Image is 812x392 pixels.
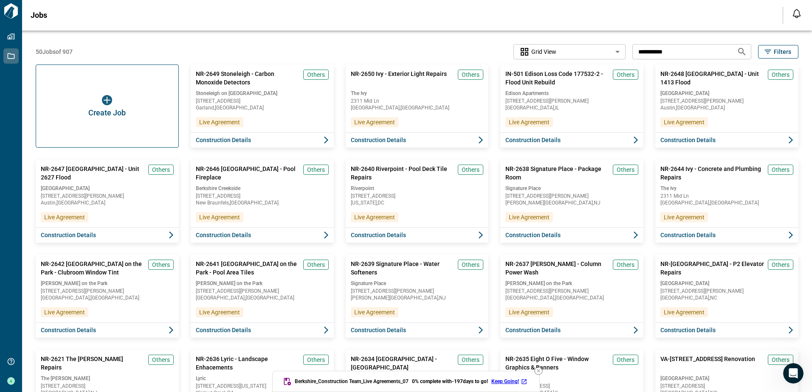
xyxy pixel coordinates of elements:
[462,70,479,79] span: Others
[36,322,179,338] button: Construction Details
[505,193,638,199] span: [STREET_ADDRESS][PERSON_NAME]
[191,322,334,338] button: Construction Details
[500,132,643,148] button: Construction Details
[505,90,638,97] span: Edison Apartments
[41,185,174,192] span: [GEOGRAPHIC_DATA]
[617,165,634,174] span: Others
[505,105,638,110] span: [GEOGRAPHIC_DATA] , IL
[307,70,325,79] span: Others
[351,326,406,334] span: Construction Details
[196,288,329,294] span: [STREET_ADDRESS][PERSON_NAME]
[505,355,609,372] span: NR-2635 Eight O Five - Window Graphics & Banners
[36,48,73,56] span: 50 Jobs of 907
[505,375,638,382] span: EIGHT O FIVE
[351,185,484,192] span: Riverpoint
[196,280,329,287] span: [PERSON_NAME] on the Park
[505,200,638,205] span: [PERSON_NAME][GEOGRAPHIC_DATA] , NJ
[774,48,791,56] span: Filters
[772,70,789,79] span: Others
[462,165,479,174] span: Others
[660,90,793,97] span: [GEOGRAPHIC_DATA]
[505,260,609,277] span: NR-2637 [PERSON_NAME] - Column Power Wash
[617,356,634,364] span: Others
[783,363,804,384] iframe: Intercom live chat
[664,213,705,221] span: Live Agreement
[351,70,447,87] span: NR-2650 Ivy - Exterior Light Repairs
[196,136,251,144] span: Construction Details
[196,355,300,372] span: NR-2636 Lyric - Landscape Enhacements
[196,384,329,389] span: [STREET_ADDRESS][US_STATE]
[196,98,329,104] span: [STREET_ADDRESS]
[41,384,174,389] span: [STREET_ADDRESS]
[351,105,484,110] span: [GEOGRAPHIC_DATA] , [GEOGRAPHIC_DATA]
[505,288,638,294] span: [STREET_ADDRESS][PERSON_NAME]
[660,105,793,110] span: Austin , [GEOGRAPHIC_DATA]
[660,193,793,199] span: 2311 Mid Ln
[660,136,716,144] span: Construction Details
[351,355,455,372] span: NR-2634 [GEOGRAPHIC_DATA] - [GEOGRAPHIC_DATA]
[505,384,638,389] span: [STREET_ADDRESS]
[31,11,47,20] span: Jobs
[505,70,609,87] span: IN-501 Edison Loss Code 177532-2 - Flood Unit Rebuild
[196,375,329,382] span: Lyric
[351,98,484,104] span: 2311 Mid Ln
[351,295,484,300] span: [PERSON_NAME][GEOGRAPHIC_DATA] , NJ
[505,98,638,104] span: [STREET_ADDRESS][PERSON_NAME]
[41,231,96,239] span: Construction Details
[196,200,329,205] span: New Braunfels , [GEOGRAPHIC_DATA]
[351,90,484,97] span: The Ivy
[351,288,484,294] span: [STREET_ADDRESS][PERSON_NAME]
[351,231,406,239] span: Construction Details
[660,70,764,87] span: NR-2648 [GEOGRAPHIC_DATA] - Unit 1413 Flood
[152,356,170,364] span: Others
[351,165,455,182] span: NR-2640 Riverpoint - Pool Deck Tile Repairs
[655,132,798,148] button: Construction Details
[513,43,626,61] div: Without label
[44,213,85,221] span: Live Agreement
[660,384,793,389] span: [STREET_ADDRESS]
[196,295,329,300] span: [GEOGRAPHIC_DATA] , [GEOGRAPHIC_DATA]
[346,227,489,243] button: Construction Details
[152,165,170,174] span: Others
[505,295,638,300] span: [GEOGRAPHIC_DATA] , [GEOGRAPHIC_DATA]
[41,355,145,372] span: NR-2621 The [PERSON_NAME] Repairs
[660,231,716,239] span: Construction Details
[617,70,634,79] span: Others
[660,98,793,104] span: [STREET_ADDRESS][PERSON_NAME]
[351,200,484,205] span: [US_STATE] , DC
[664,118,705,126] span: Live Agreement
[491,378,529,385] a: Keep Going!
[41,260,145,277] span: NR-2642 [GEOGRAPHIC_DATA] on the Park - Clubroom Window Tint
[660,260,764,277] span: NR-[GEOGRAPHIC_DATA] - P2 Elevator Repairs
[617,260,634,269] span: Others
[509,213,550,221] span: Live Agreement
[505,136,561,144] span: Construction Details
[88,109,126,117] span: Create Job
[196,260,300,277] span: NR-2641 [GEOGRAPHIC_DATA] on the Park - Pool Area Tiles
[412,378,488,385] span: 0 % complete with -197 days to go!
[505,231,561,239] span: Construction Details
[196,165,300,182] span: NR-2646 [GEOGRAPHIC_DATA] - Pool Fireplace
[505,280,638,287] span: [PERSON_NAME] on the Park
[307,260,325,269] span: Others
[655,322,798,338] button: Construction Details
[354,118,395,126] span: Live Agreement
[196,231,251,239] span: Construction Details
[41,280,174,287] span: [PERSON_NAME] on the Park
[196,185,329,192] span: Berkshire Creekside
[660,280,793,287] span: [GEOGRAPHIC_DATA]
[733,43,750,60] button: Search jobs
[505,185,638,192] span: Signature Place
[351,193,484,199] span: [STREET_ADDRESS]
[351,280,484,287] span: Signature Place
[196,70,300,87] span: NR-2649 Stoneleigh - Carbon Monoxide Detectors
[41,326,96,334] span: Construction Details
[41,375,174,382] span: The [PERSON_NAME]
[196,90,329,97] span: Stoneleigh on [GEOGRAPHIC_DATA]
[196,105,329,110] span: Garland , [GEOGRAPHIC_DATA]
[655,227,798,243] button: Construction Details
[660,326,716,334] span: Construction Details
[307,165,325,174] span: Others
[500,322,643,338] button: Construction Details
[531,48,556,56] span: Grid View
